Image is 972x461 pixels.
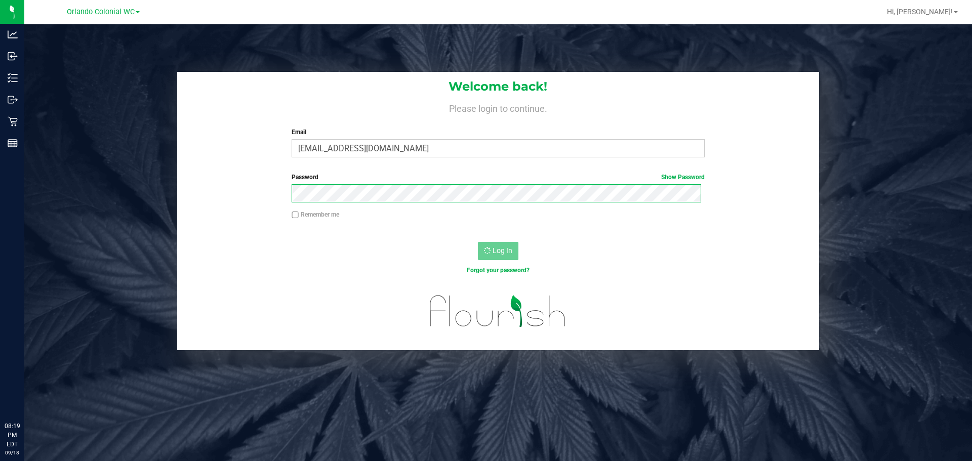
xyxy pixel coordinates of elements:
[661,174,705,181] a: Show Password
[292,212,299,219] input: Remember me
[5,422,20,449] p: 08:19 PM EDT
[8,138,18,148] inline-svg: Reports
[467,267,530,274] a: Forgot your password?
[478,242,518,260] button: Log In
[177,80,819,93] h1: Welcome back!
[8,73,18,83] inline-svg: Inventory
[292,210,339,219] label: Remember me
[8,29,18,39] inline-svg: Analytics
[493,246,512,255] span: Log In
[8,95,18,105] inline-svg: Outbound
[67,8,135,16] span: Orlando Colonial WC
[887,8,953,16] span: Hi, [PERSON_NAME]!
[292,174,318,181] span: Password
[177,101,819,113] h4: Please login to continue.
[418,285,578,337] img: flourish_logo.svg
[5,449,20,456] p: 09/18
[8,116,18,127] inline-svg: Retail
[292,128,704,137] label: Email
[8,51,18,61] inline-svg: Inbound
